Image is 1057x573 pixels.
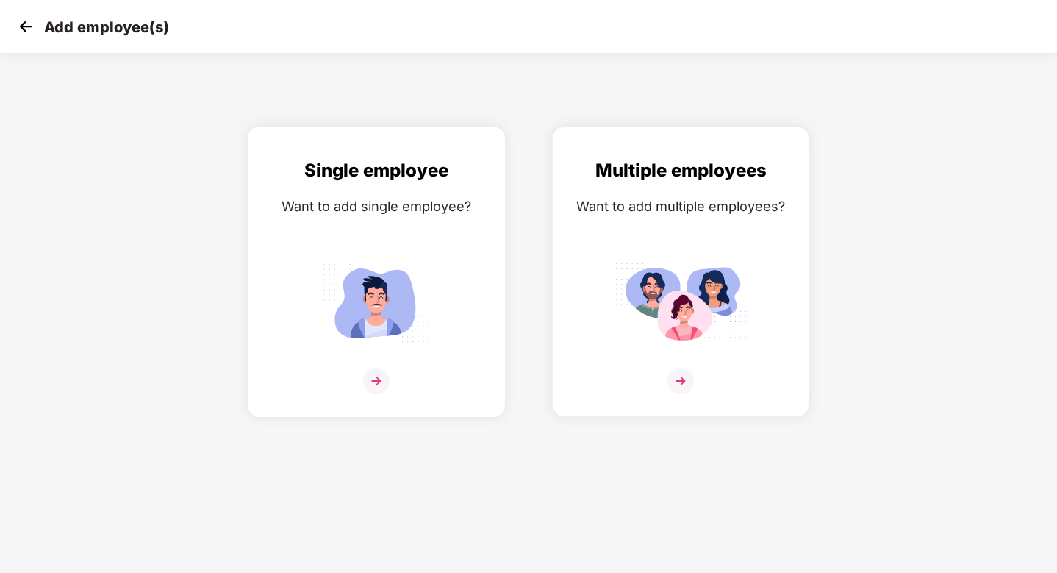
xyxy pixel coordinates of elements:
[567,157,794,185] div: Multiple employees
[667,368,694,394] img: svg+xml;base64,PHN2ZyB4bWxucz0iaHR0cDovL3d3dy53My5vcmcvMjAwMC9zdmciIHdpZHRoPSIzNiIgaGVpZ2h0PSIzNi...
[310,257,442,349] img: svg+xml;base64,PHN2ZyB4bWxucz0iaHR0cDovL3d3dy53My5vcmcvMjAwMC9zdmciIGlkPSJTaW5nbGVfZW1wbG95ZWUiIH...
[15,15,37,38] img: svg+xml;base64,PHN2ZyB4bWxucz0iaHR0cDovL3d3dy53My5vcmcvMjAwMC9zdmciIHdpZHRoPSIzMCIgaGVpZ2h0PSIzMC...
[263,157,490,185] div: Single employee
[263,196,490,217] div: Want to add single employee?
[44,18,169,36] p: Add employee(s)
[567,196,794,217] div: Want to add multiple employees?
[363,368,390,394] img: svg+xml;base64,PHN2ZyB4bWxucz0iaHR0cDovL3d3dy53My5vcmcvMjAwMC9zdmciIHdpZHRoPSIzNiIgaGVpZ2h0PSIzNi...
[615,257,747,349] img: svg+xml;base64,PHN2ZyB4bWxucz0iaHR0cDovL3d3dy53My5vcmcvMjAwMC9zdmciIGlkPSJNdWx0aXBsZV9lbXBsb3llZS...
